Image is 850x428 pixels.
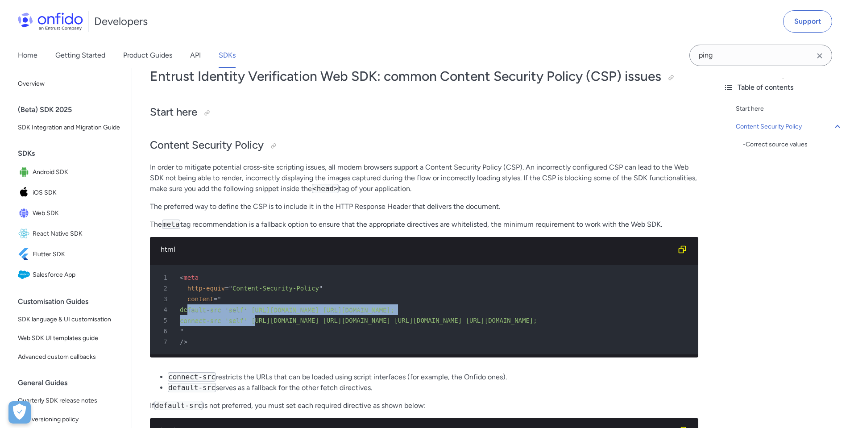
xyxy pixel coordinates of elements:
[14,265,124,285] a: IconSalesforce AppSalesforce App
[33,187,121,199] span: iOS SDK
[180,317,537,324] span: connect-src 'self' [URL][DOMAIN_NAME] [URL][DOMAIN_NAME] [URL][DOMAIN_NAME] [URL][DOMAIN_NAME];
[18,248,33,261] img: IconFlutter SDK
[33,269,121,281] span: Salesforce App
[225,285,228,292] span: =
[150,138,698,153] h2: Content Security Policy
[150,162,698,194] p: In order to mitigate potential cross-site scripting issues, all modern browsers support a Content...
[168,372,698,382] li: restricts the URLs that can be loaded using script interfaces (for example, the Onfido ones).
[214,295,217,303] span: =
[8,401,31,424] div: Cookie Preferences
[153,283,174,294] span: 2
[180,306,394,313] span: default-src 'self' [URL][DOMAIN_NAME] [URL][DOMAIN_NAME];
[217,295,221,303] span: "
[153,337,174,347] span: 7
[14,329,124,347] a: Web SDK UI templates guide
[18,145,128,162] div: SDKs
[14,224,124,244] a: IconReact Native SDKReact Native SDK
[18,374,128,392] div: General Guides
[14,311,124,328] a: SDK language & UI customisation
[187,295,214,303] span: content
[150,105,698,120] h2: Start here
[319,285,323,292] span: "
[743,139,843,150] a: -Correct source values
[18,79,121,89] span: Overview
[153,272,174,283] span: 1
[33,228,121,240] span: React Native SDK
[229,285,232,292] span: "
[783,10,832,33] a: Support
[814,50,825,61] svg: Clear search field button
[55,43,105,68] a: Getting Started
[190,43,201,68] a: API
[736,121,843,132] a: Content Security Policy
[14,348,124,366] a: Advanced custom callbacks
[33,207,121,220] span: Web SDK
[18,333,121,344] span: Web SDK UI templates guide
[161,244,673,255] div: html
[736,104,843,114] a: Start here
[18,43,37,68] a: Home
[150,400,698,411] p: If is not preferred, you must set each required directive as shown below:
[150,67,698,85] h1: Entrust Identity Verification Web SDK: common Content Security Policy (CSP) issues
[14,204,124,223] a: IconWeb SDKWeb SDK
[33,248,121,261] span: Flutter SDK
[183,274,199,281] span: meta
[123,43,172,68] a: Product Guides
[168,372,216,382] code: connect-src
[153,326,174,337] span: 6
[18,207,33,220] img: IconWeb SDK
[673,241,691,258] button: Copy code snippet button
[14,245,124,264] a: IconFlutter SDKFlutter SDK
[153,304,174,315] span: 4
[723,82,843,93] div: Table of contents
[18,12,83,30] img: Onfido Logo
[180,338,187,345] span: />
[232,285,319,292] span: Content-Security-Policy
[14,162,124,182] a: IconAndroid SDKAndroid SDK
[154,401,203,410] code: default-src
[219,43,236,68] a: SDKs
[18,187,33,199] img: IconiOS SDK
[153,294,174,304] span: 3
[18,314,121,325] span: SDK language & UI customisation
[18,166,33,179] img: IconAndroid SDK
[743,139,843,150] div: - Correct source values
[168,382,698,393] li: serves as a fallback for the other fetch directives.
[180,274,183,281] span: <
[187,285,225,292] span: http-equiv
[14,119,124,137] a: SDK Integration and Migration Guide
[18,101,128,119] div: (Beta) SDK 2025
[180,328,183,335] span: "
[312,184,339,193] code: <head>
[8,401,31,424] button: Open Preferences
[18,122,121,133] span: SDK Integration and Migration Guide
[14,75,124,93] a: Overview
[14,183,124,203] a: IconiOS SDKiOS SDK
[162,220,180,229] code: meta
[153,315,174,326] span: 5
[150,219,698,230] p: The tag recommendation is a fallback option to ensure that the appropriate directives are whiteli...
[33,166,121,179] span: Android SDK
[150,201,698,212] p: The preferred way to define the CSP is to include it in the HTTP Response Header that delivers th...
[18,228,33,240] img: IconReact Native SDK
[18,293,128,311] div: Customisation Guides
[168,383,216,392] code: default-src
[94,14,148,29] h1: Developers
[689,45,832,66] input: Onfido search input field
[14,392,124,410] a: Quarterly SDK release notes
[18,395,121,406] span: Quarterly SDK release notes
[18,269,33,281] img: IconSalesforce App
[18,414,121,425] span: SDK versioning policy
[18,352,121,362] span: Advanced custom callbacks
